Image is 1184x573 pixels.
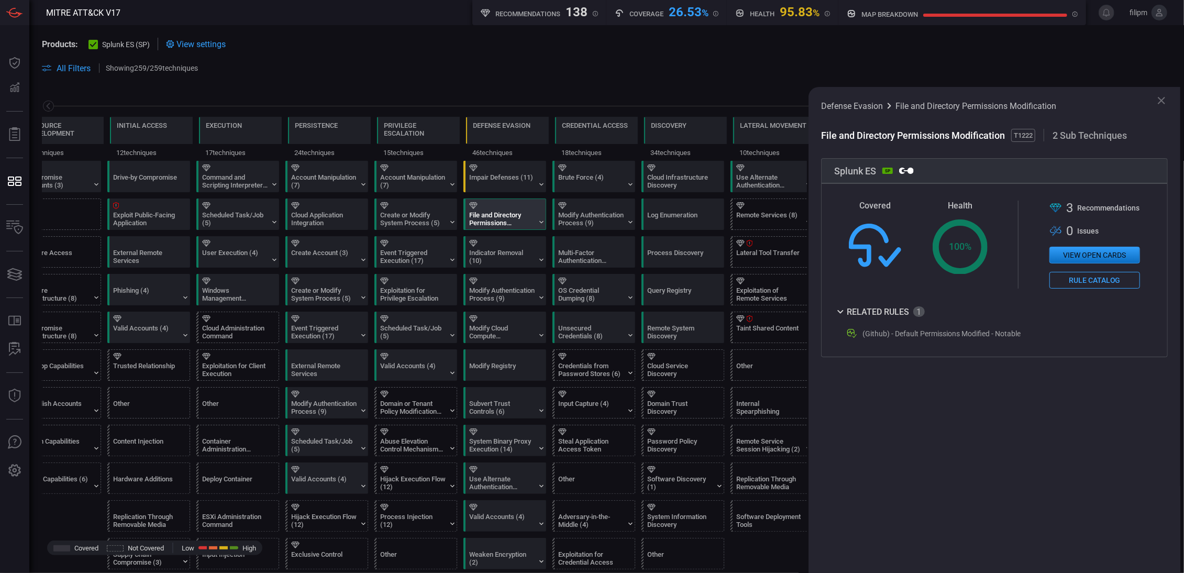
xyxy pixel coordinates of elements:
div: Scheduled Task/Job (5) [202,211,268,227]
span: Recommendation s [1077,204,1140,212]
div: T1659: Content Injection (Not covered) [107,425,190,456]
div: Exploitation of Remote Services [736,286,802,302]
div: Cloud Administration Command [202,324,268,340]
div: 34 techniques [644,144,727,161]
div: Subvert Trust Controls (6) [469,400,535,415]
div: 9 techniques [21,144,104,161]
div: Modify Authentication Process (9) [558,211,624,227]
div: (Github) - Default Permissions Modified - Notable [862,329,1021,338]
div: T1203: Exploitation for Client Execution [196,349,279,381]
button: ALERT ANALYSIS [2,337,27,362]
span: Low [182,544,194,552]
div: T1112: Modify Registry [463,349,546,381]
div: T1546: Event Triggered Execution [374,236,457,268]
div: Splunk ES [821,158,1168,183]
div: T1204: User Execution [196,236,279,268]
div: T1534: Internal Spearphishing (Not covered) [731,387,813,418]
span: 0 [1066,224,1073,238]
div: Persistence [295,122,338,129]
div: T1548: Abuse Elevation Control Mechanism [374,425,457,456]
button: Ask Us A Question [2,430,27,455]
div: T1078: Valid Accounts [374,349,457,381]
div: T1222: File and Directory Permissions Modification [463,199,546,230]
div: Event Triggered Execution (17) [291,324,357,340]
div: Credential Access [562,122,628,129]
div: Other [380,550,446,566]
div: T1583: Acquire Infrastructure (Not covered) [18,274,101,305]
div: 138 [566,5,588,17]
div: T1091: Replication Through Removable Media (Not covered) [731,462,813,494]
div: Initial Access [117,122,167,129]
div: Other [558,475,624,491]
div: Exploitation for Privilege Escalation [380,286,446,302]
div: 26.53 [669,5,709,17]
span: Health [948,201,972,211]
div: T1550: Use Alternate Authentication Material [463,462,546,494]
div: T1550: Use Alternate Authentication Material [731,161,813,192]
div: T1068: Exploitation for Privilege Escalation [374,274,457,305]
div: Lateral Movement [740,122,806,129]
div: Other [647,550,713,566]
div: Compromise Infrastructure (8) [24,324,90,340]
div: TA0007: Discovery [644,117,727,161]
div: Log Enumeration [647,211,713,227]
button: Rule Catalog [1049,272,1140,289]
div: T1212: Exploitation for Credential Access (Not covered) [552,538,635,569]
div: Modify Authentication Process (9) [291,400,357,415]
div: Drive-by Compromise [113,173,179,189]
div: Other (Not covered) [196,387,279,418]
div: T1668: Exclusive Control [285,538,368,569]
div: T1584: Compromise Infrastructure (Not covered) [18,312,101,343]
div: Account Manipulation (7) [380,173,446,189]
div: T1675: ESXi Administration Command (Not covered) [196,500,279,532]
div: T1053: Scheduled Task/Job [196,199,279,230]
div: Modify Authentication Process (9) [469,286,535,302]
div: ESXi Administration Command [202,513,268,528]
div: TA0042: Resource Development [21,117,104,161]
div: Hardware Additions [113,475,179,491]
div: Password Policy Discovery [647,437,713,453]
div: T1018: Remote System Discovery [641,312,724,343]
div: T1556: Modify Authentication Process [552,199,635,230]
span: Not Covered [128,544,164,552]
p: Showing 259 / 259 techniques [106,64,198,72]
div: T1133: External Remote Services [285,349,368,381]
div: T1651: Cloud Administration Command [196,312,279,343]
div: 46 techniques [466,144,549,161]
div: Create or Modify System Process (5) [291,286,357,302]
div: Obtain Capabilities (7) [24,437,90,453]
div: System Information Discovery [647,513,713,528]
button: View open cards [1049,247,1140,263]
div: User Execution (4) [202,249,268,265]
div: Replication Through Removable Media [736,475,802,491]
span: Covered [74,544,98,552]
div: T1600: Weaken Encryption [463,538,546,569]
div: T1671: Cloud Application Integration [285,199,368,230]
div: T1528: Steal Application Access Token [552,425,635,456]
span: Issue s [1077,227,1099,235]
span: filipm [1119,8,1147,17]
span: % [813,7,820,18]
div: Hijack Execution Flow (12) [291,513,357,528]
div: T1053: Scheduled Task/Job [285,425,368,456]
div: Other (Not covered) [18,199,101,230]
div: T1110: Brute Force [552,161,635,192]
div: T1609: Container Administration Command (Not covered) [196,425,279,456]
div: T1621: Multi-Factor Authentication Request Generation [552,236,635,268]
div: T1057: Process Discovery [641,236,724,268]
div: Impair Defenses (11) [469,173,535,189]
span: T1222 [1011,129,1035,142]
div: Trusted Relationship [113,362,179,378]
button: Related Rules [834,305,925,318]
div: Other [736,362,802,378]
div: T1059: Command and Scripting Interpreter [196,161,279,192]
div: Event Triggered Execution (17) [380,249,446,265]
button: Preferences [2,458,27,483]
div: Remote System Discovery [647,324,713,340]
div: Use Alternate Authentication Material (4) [736,173,802,189]
div: Replication Through Removable Media [113,513,179,528]
div: T1003: OS Credential Dumping [552,274,635,305]
div: Deploy Container [202,475,268,491]
div: T1055: Process Injection [374,500,457,532]
div: Process Injection (12) [380,513,446,528]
